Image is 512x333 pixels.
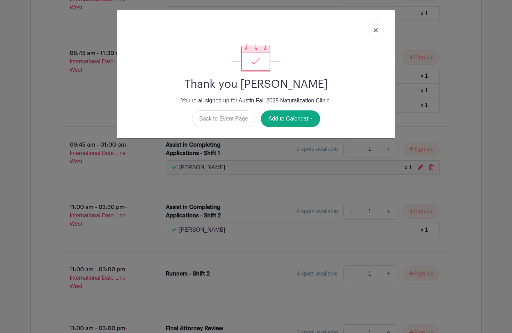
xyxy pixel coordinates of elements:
img: close_button-5f87c8562297e5c2d7936805f587ecaba9071eb48480494691a3f1689db116b3.svg [374,28,378,32]
p: You're all signed up for Austin Fall 2025 Naturalization Clinic. [123,96,389,105]
h2: Thank you [PERSON_NAME] [123,78,389,91]
button: Add to Calendar [261,110,320,127]
a: Back to Event Page [192,110,256,127]
img: signup_complete-c468d5dda3e2740ee63a24cb0ba0d3ce5d8a4ecd24259e683200fb1569d990c8.svg [232,44,280,72]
